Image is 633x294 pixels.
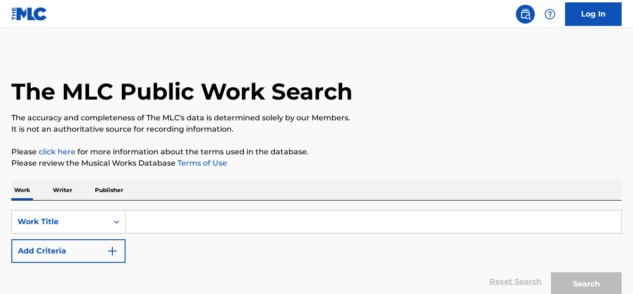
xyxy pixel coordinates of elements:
[11,112,622,124] p: The accuracy and completeness of The MLC's data is determined solely by our Members.
[516,5,535,24] a: Public Search
[17,216,102,227] div: Work Title
[565,2,622,26] a: Log In
[11,158,622,169] p: Please review the Musical Works Database
[544,8,556,20] img: help
[540,5,559,24] div: Help
[11,124,622,135] p: It is not an authoritative source for recording information.
[50,180,75,200] p: Writer
[92,180,126,200] p: Publisher
[11,239,126,263] button: Add Criteria
[520,8,531,20] img: search
[11,180,33,200] p: Work
[11,7,48,21] img: MLC Logo
[107,245,118,257] img: 9d2ae6d4665cec9f34b9.svg
[39,147,76,156] a: click here
[176,159,227,168] a: Terms of Use
[11,77,353,106] h1: The MLC Public Work Search
[11,146,622,158] p: Please for more information about the terms used in the database.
